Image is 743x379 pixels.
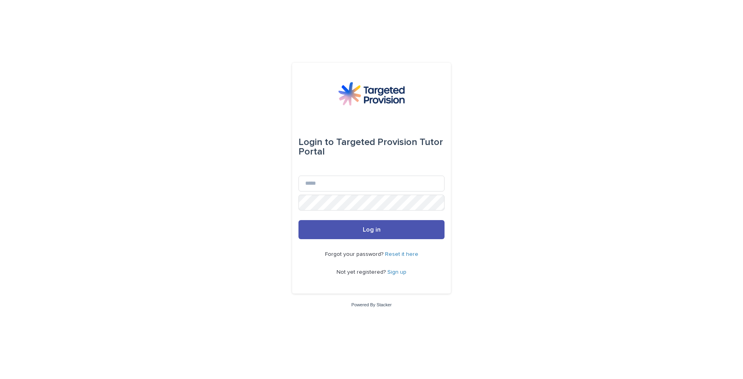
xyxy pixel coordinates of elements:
[298,131,445,163] div: Targeted Provision Tutor Portal
[385,251,418,257] a: Reset it here
[387,269,406,275] a: Sign up
[363,226,381,233] span: Log in
[338,82,405,106] img: M5nRWzHhSzIhMunXDL62
[337,269,387,275] span: Not yet registered?
[325,251,385,257] span: Forgot your password?
[298,220,445,239] button: Log in
[351,302,391,307] a: Powered By Stacker
[298,137,334,147] span: Login to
